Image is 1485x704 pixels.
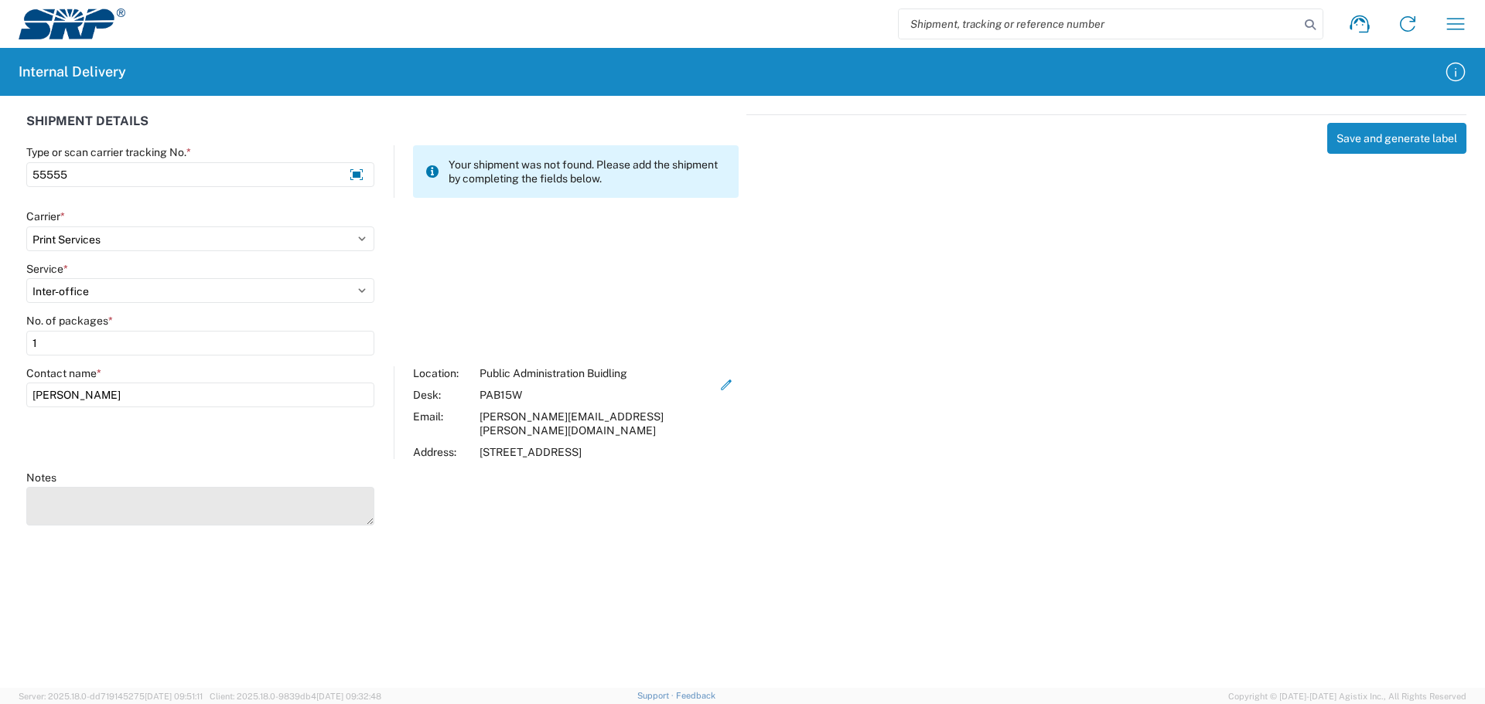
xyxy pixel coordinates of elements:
label: Contact name [26,366,101,380]
label: Notes [26,471,56,485]
input: Shipment, tracking or reference number [899,9,1299,39]
button: Save and generate label [1327,123,1466,154]
label: Type or scan carrier tracking No. [26,145,191,159]
a: Support [637,691,676,700]
div: Address: [413,445,472,459]
span: Client: 2025.18.0-9839db4 [210,692,381,701]
a: Feedback [676,691,715,700]
span: Your shipment was not found. Please add the shipment by completing the fields below. [449,158,726,185]
span: Copyright © [DATE]-[DATE] Agistix Inc., All Rights Reserved [1228,689,1466,703]
img: srp [19,9,125,39]
h2: Internal Delivery [19,63,126,81]
span: [DATE] 09:51:11 [145,692,203,701]
div: PAB15W [480,388,715,402]
div: SHIPMENT DETAILS [26,114,739,145]
div: Public Administration Buidling [480,366,715,380]
div: Location: [413,366,472,380]
span: Server: 2025.18.0-dd719145275 [19,692,203,701]
label: Service [26,262,68,276]
div: Desk: [413,388,472,402]
label: Carrier [26,209,65,223]
div: [STREET_ADDRESS] [480,445,715,459]
div: [PERSON_NAME][EMAIL_ADDRESS][PERSON_NAME][DOMAIN_NAME] [480,410,715,437]
div: Email: [413,410,472,437]
span: [DATE] 09:32:48 [316,692,381,701]
label: No. of packages [26,314,113,328]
